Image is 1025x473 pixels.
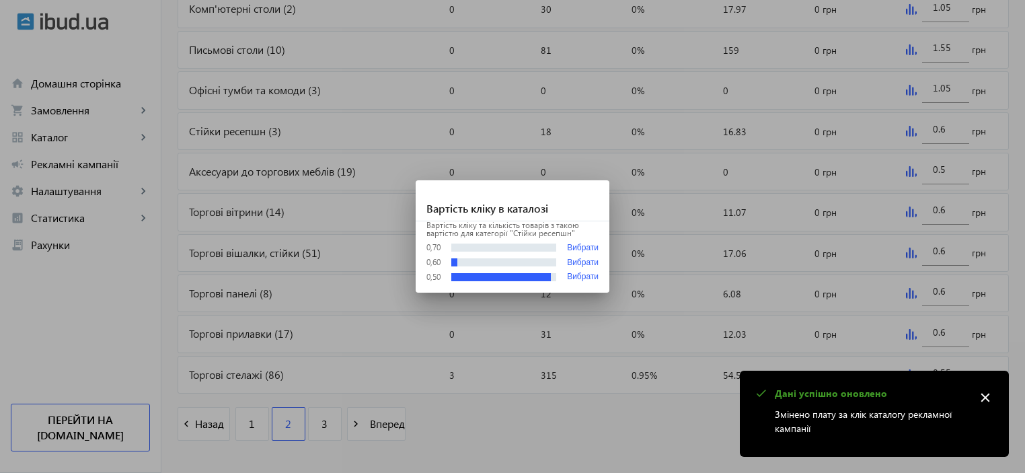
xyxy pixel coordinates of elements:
[426,244,441,252] div: 0,70
[567,272,599,282] button: Вибрати
[416,180,609,221] h1: Вартість кліку в каталозі
[775,387,967,400] p: Дані успішно оновлено
[775,407,967,435] p: Змінено плату за клік каталогу рекламної кампанії
[426,273,441,281] div: 0,50
[567,258,599,268] button: Вибрати
[426,258,441,266] div: 0,60
[426,221,599,238] p: Вартість кліку та кількість товарів з такою вартістю для категорії "Стійки ресепшн"
[975,388,995,408] mat-icon: close
[567,243,599,253] button: Вибрати
[752,385,769,402] mat-icon: check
